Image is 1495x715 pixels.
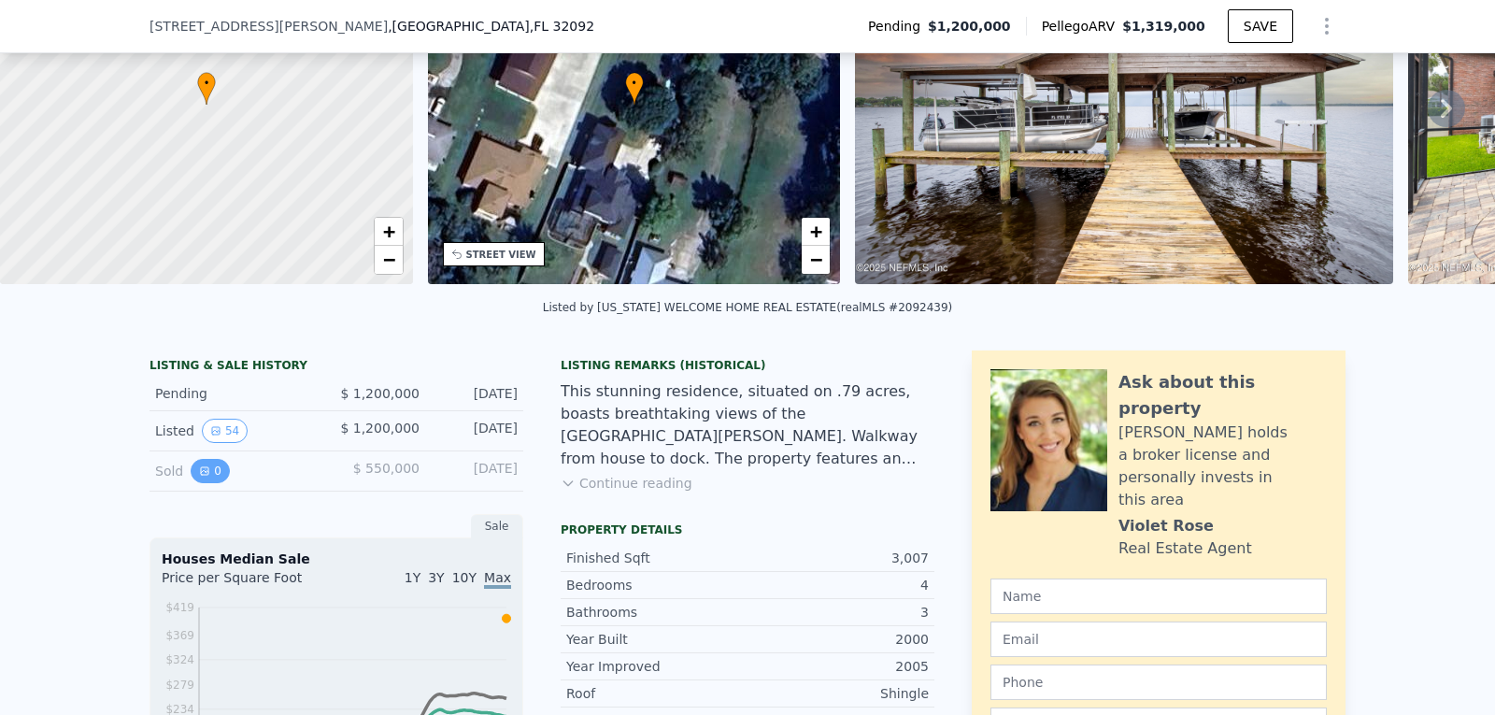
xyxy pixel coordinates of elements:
[155,459,321,483] div: Sold
[388,17,594,36] span: , [GEOGRAPHIC_DATA]
[1228,9,1293,43] button: SAVE
[197,72,216,105] div: •
[149,358,523,377] div: LISTING & SALE HISTORY
[566,603,747,622] div: Bathrooms
[471,514,523,538] div: Sale
[990,665,1327,700] input: Phone
[155,419,321,443] div: Listed
[484,570,511,589] span: Max
[747,684,929,703] div: Shingle
[1118,515,1214,537] div: Violet Rose
[382,220,394,243] span: +
[405,570,420,585] span: 1Y
[1118,422,1327,511] div: [PERSON_NAME] holds a broker license and personally invests in this area
[802,246,830,274] a: Zoom out
[1118,537,1252,560] div: Real Estate Agent
[566,657,747,676] div: Year Improved
[375,246,403,274] a: Zoom out
[747,657,929,676] div: 2005
[165,653,194,666] tspan: $324
[165,629,194,642] tspan: $369
[155,384,321,403] div: Pending
[434,384,518,403] div: [DATE]
[197,75,216,92] span: •
[434,419,518,443] div: [DATE]
[868,17,928,36] span: Pending
[566,684,747,703] div: Roof
[428,570,444,585] span: 3Y
[382,248,394,271] span: −
[561,474,692,493] button: Continue reading
[165,601,194,614] tspan: $419
[530,19,594,34] span: , FL 32092
[928,17,1011,36] span: $1,200,000
[747,576,929,594] div: 4
[466,248,536,262] div: STREET VIEW
[452,570,477,585] span: 10Y
[1308,7,1345,45] button: Show Options
[162,550,511,568] div: Houses Median Sale
[802,218,830,246] a: Zoom in
[747,549,929,567] div: 3,007
[340,386,420,401] span: $ 1,200,000
[149,17,388,36] span: [STREET_ADDRESS][PERSON_NAME]
[434,459,518,483] div: [DATE]
[1042,17,1123,36] span: Pellego ARV
[747,630,929,649] div: 2000
[566,549,747,567] div: Finished Sqft
[543,301,953,314] div: Listed by [US_STATE] WELCOME HOME REAL ESTATE (realMLS #2092439)
[747,603,929,622] div: 3
[810,248,822,271] span: −
[165,679,194,692] tspan: $279
[353,461,420,476] span: $ 550,000
[990,622,1327,657] input: Email
[202,419,248,443] button: View historical data
[162,568,336,598] div: Price per Square Foot
[566,576,747,594] div: Bedrooms
[561,380,934,470] div: This stunning residence, situated on .79 acres, boasts breathtaking views of the [GEOGRAPHIC_DATA...
[990,579,1327,614] input: Name
[561,522,934,537] div: Property details
[191,459,230,483] button: View historical data
[561,358,934,373] div: Listing Remarks (Historical)
[1122,19,1205,34] span: $1,319,000
[1118,369,1327,422] div: Ask about this property
[375,218,403,246] a: Zoom in
[810,220,822,243] span: +
[625,75,644,92] span: •
[625,72,644,105] div: •
[566,630,747,649] div: Year Built
[340,421,420,436] span: $ 1,200,000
